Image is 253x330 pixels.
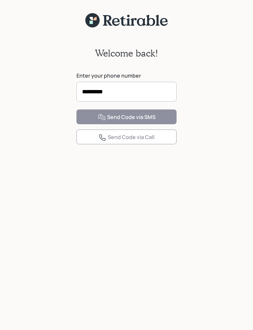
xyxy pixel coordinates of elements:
[76,109,177,124] button: Send Code via SMS
[76,72,177,79] label: Enter your phone number
[98,113,155,121] div: Send Code via SMS
[98,133,155,141] div: Send Code via Call
[95,48,158,59] h2: Welcome back!
[76,130,177,144] button: Send Code via Call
